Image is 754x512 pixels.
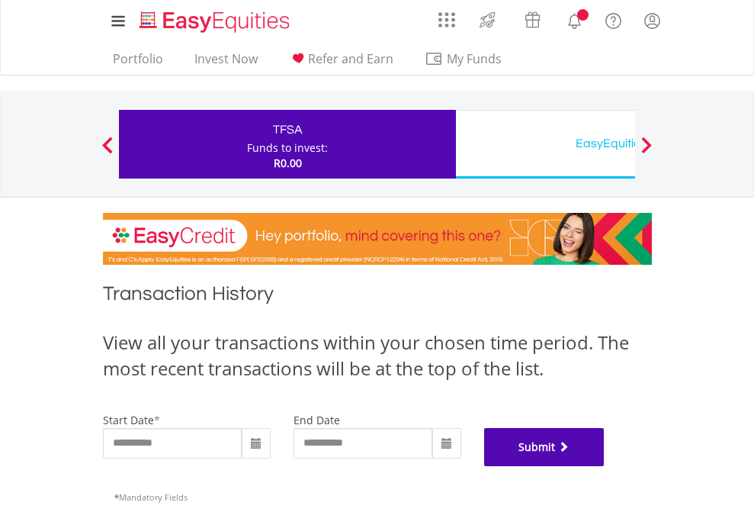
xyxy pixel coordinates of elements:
[594,4,633,34] a: FAQ's and Support
[484,428,605,466] button: Submit
[308,50,393,67] span: Refer and Earn
[428,4,465,28] a: AppsGrid
[107,51,169,75] a: Portfolio
[133,4,296,34] a: Home page
[633,4,672,37] a: My Profile
[475,8,500,32] img: thrive-v2.svg
[631,144,662,159] button: Next
[283,51,399,75] a: Refer and Earn
[103,330,652,382] div: View all your transactions within your chosen time period. The most recent transactions will be a...
[103,213,652,265] img: EasyCredit Promotion Banner
[555,4,594,34] a: Notifications
[425,49,525,69] span: My Funds
[103,280,652,314] h1: Transaction History
[520,8,545,32] img: vouchers-v2.svg
[247,140,328,156] div: Funds to invest:
[294,413,340,427] label: end date
[128,119,447,140] div: TFSA
[136,9,296,34] img: EasyEquities_Logo.png
[438,11,455,28] img: grid-menu-icon.svg
[114,491,188,503] span: Mandatory Fields
[188,51,264,75] a: Invest Now
[92,144,123,159] button: Previous
[103,413,154,427] label: start date
[510,4,555,32] a: Vouchers
[274,156,302,170] span: R0.00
